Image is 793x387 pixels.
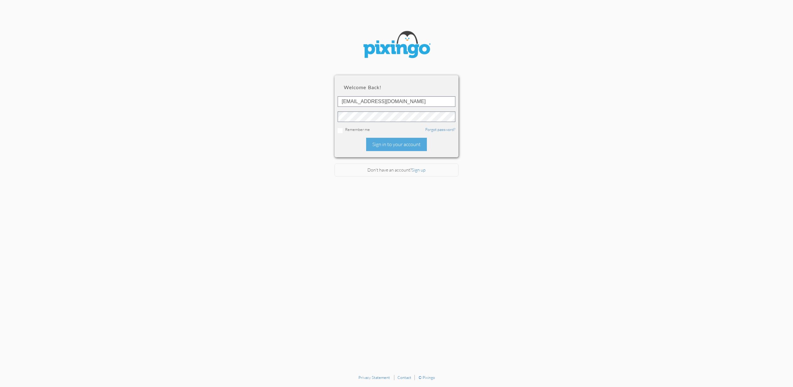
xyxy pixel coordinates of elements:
a: © Pixingo [418,375,435,380]
h2: Welcome back! [344,85,449,90]
input: ID or Email [338,96,455,107]
a: Privacy Statement [358,375,390,380]
a: Sign up [412,167,426,172]
div: Don't have an account? [335,163,458,177]
a: Forgot password? [425,127,455,132]
div: Sign in to your account [366,138,427,151]
div: Remember me [338,127,455,133]
a: Contact [397,375,411,380]
img: pixingo logo [359,28,434,63]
